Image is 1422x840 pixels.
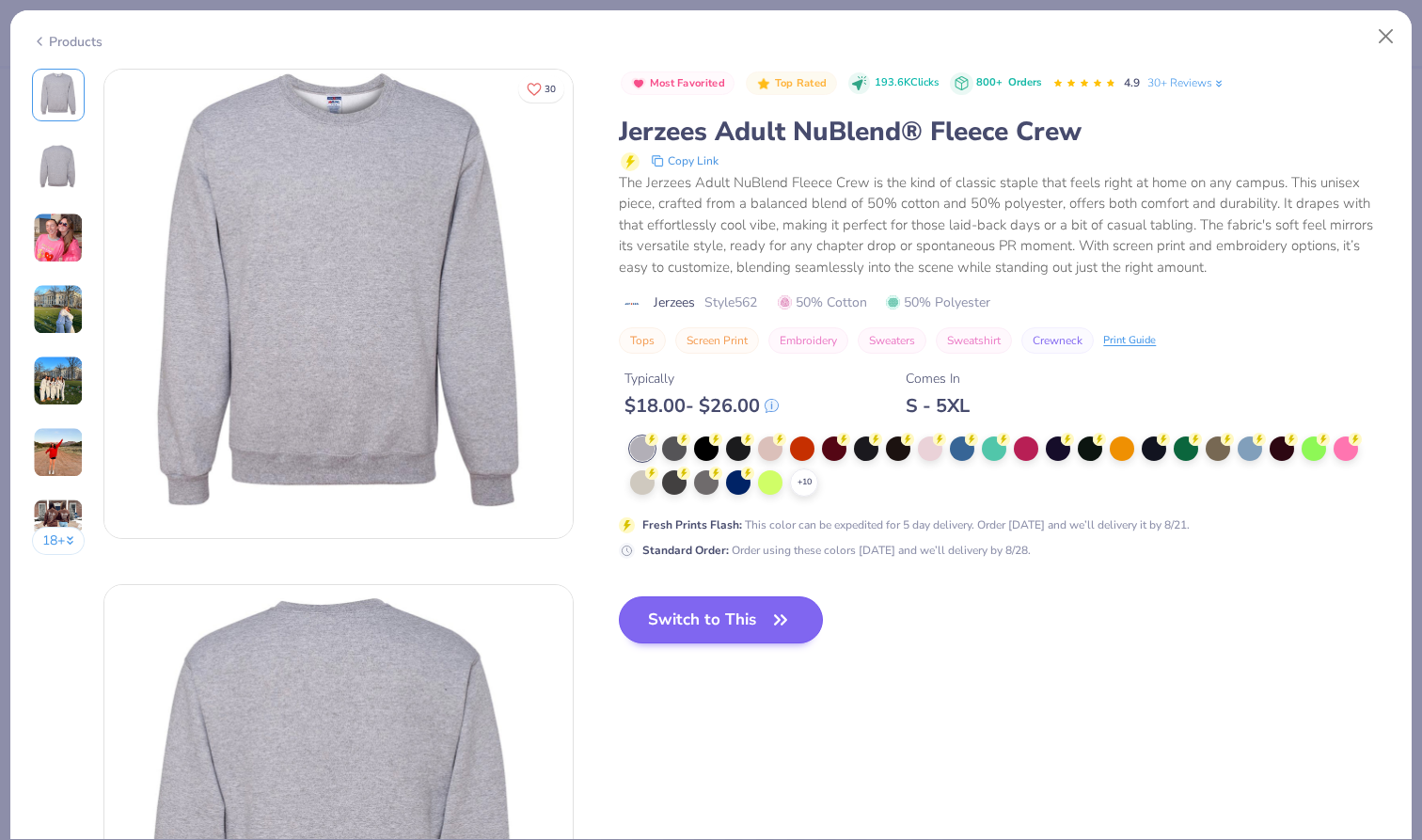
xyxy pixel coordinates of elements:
span: 50% Polyester [886,293,990,312]
img: brand logo [619,296,644,311]
button: Close [1368,19,1404,55]
a: 30+ Reviews [1147,74,1225,91]
span: 4.9 [1124,75,1140,90]
button: Sweatshirt [936,327,1012,354]
img: Front [36,72,81,118]
div: 800+ [976,75,1041,91]
div: Typically [624,369,779,388]
button: Like [518,75,564,103]
button: Switch to This [619,596,823,643]
button: Tops [619,327,666,354]
div: The Jerzees Adult NuBlend Fleece Crew is the kind of classic staple that feels right at home on a... [619,172,1390,278]
button: 18+ [32,527,86,555]
div: S - 5XL [906,394,970,418]
strong: Fresh Prints Flash : [642,517,742,532]
img: Top Rated sort [756,76,771,91]
div: This color can be expedited for 5 day delivery. Order [DATE] and we’ll delivery it by 8/21. [642,516,1190,533]
img: User generated content [33,499,84,549]
div: $ 18.00 - $ 26.00 [624,394,779,418]
div: Print Guide [1103,333,1156,349]
span: Jerzees [654,293,695,312]
button: Badge Button [746,71,836,96]
span: 193.6K Clicks [875,75,939,91]
span: 30 [545,85,556,94]
div: Products [32,32,103,52]
div: Jerzees Adult NuBlend® Fleece Crew [619,114,1390,150]
span: Orders [1008,75,1041,89]
img: User generated content [33,213,84,263]
button: copy to clipboard [645,150,724,172]
button: Sweaters [858,327,926,354]
span: 50% Cotton [778,293,867,312]
button: Crewneck [1021,327,1094,354]
span: + 10 [798,476,812,489]
div: Order using these colors [DATE] and we’ll delivery by 8/28. [642,542,1031,559]
button: Badge Button [621,71,735,96]
img: Front [104,70,573,538]
div: Comes In [906,369,970,388]
span: Most Favorited [650,78,725,88]
button: Embroidery [768,327,848,354]
img: User generated content [33,284,84,335]
img: User generated content [33,356,84,406]
span: Style 562 [704,293,757,312]
img: Back [36,144,81,189]
span: Top Rated [775,78,828,88]
img: Most Favorited sort [631,76,646,91]
div: 4.9 Stars [1052,69,1116,99]
img: User generated content [33,427,84,478]
strong: Standard Order : [642,543,729,558]
button: Screen Print [675,327,759,354]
